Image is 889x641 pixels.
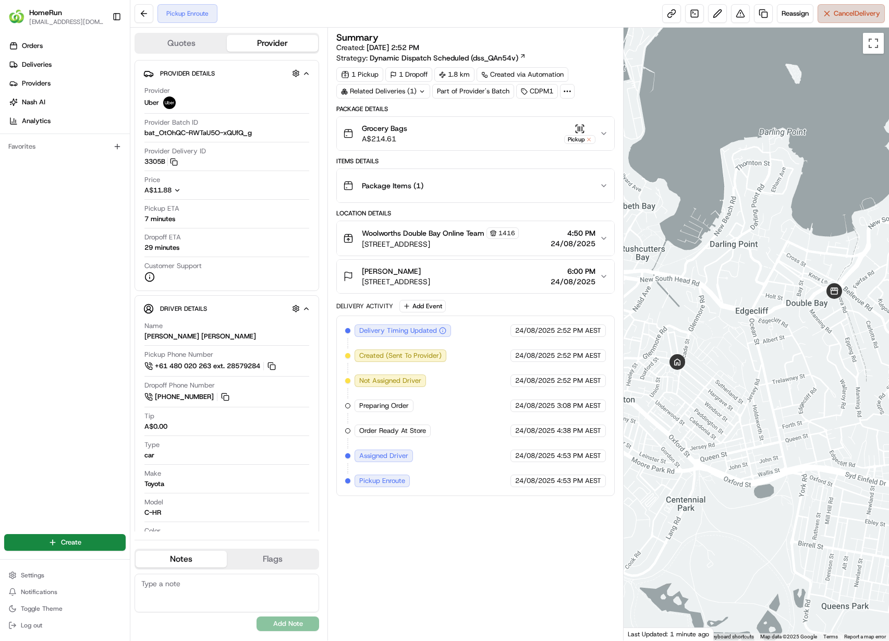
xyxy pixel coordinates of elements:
[144,391,231,403] a: [PHONE_NUMBER]
[4,568,126,583] button: Settings
[21,621,42,630] span: Log out
[22,60,52,69] span: Deliveries
[557,476,601,486] span: 4:53 PM AEST
[516,84,558,99] div: CDPM1
[709,633,754,640] button: Keyboard shortcuts
[144,98,159,107] span: Uber
[144,381,215,390] span: Dropoff Phone Number
[399,300,446,312] button: Add Event
[362,228,484,238] span: Woolworths Double Bay Online Team
[136,35,227,52] button: Quotes
[515,451,555,461] span: 24/08/2025
[557,451,601,461] span: 4:53 PM AEST
[160,69,215,78] span: Provider Details
[367,43,419,52] span: [DATE] 2:52 PM
[155,361,260,371] span: +61 480 020 263 ext. 28579284
[434,67,474,82] div: 1.8 km
[29,7,62,18] button: HomeRun
[515,476,555,486] span: 24/08/2025
[144,350,213,359] span: Pickup Phone Number
[136,551,227,567] button: Notes
[362,276,430,287] span: [STREET_ADDRESS]
[4,113,130,129] a: Analytics
[370,53,526,63] a: Dynamic Dispatch Scheduled (dss_QAn54v)
[777,4,813,23] button: Reassign
[4,601,126,616] button: Toggle Theme
[22,98,45,107] span: Nash AI
[21,571,44,579] span: Settings
[143,65,310,82] button: Provider Details
[22,116,51,126] span: Analytics
[337,169,614,202] button: Package Items (1)
[144,526,161,536] span: Color
[844,634,886,639] a: Report a map error
[227,35,318,52] button: Provider
[336,33,379,42] h3: Summary
[362,134,407,144] span: A$214.61
[4,585,126,599] button: Notifications
[144,332,256,341] div: [PERSON_NAME] [PERSON_NAME]
[359,451,408,461] span: Assigned Driver
[551,228,595,238] span: 4:50 PM
[22,41,43,51] span: Orders
[144,147,206,156] span: Provider Delivery ID
[557,426,601,436] span: 4:38 PM AEST
[227,551,318,567] button: Flags
[551,238,595,249] span: 24/08/2025
[515,401,555,410] span: 24/08/2025
[144,412,154,421] span: Tip
[564,124,595,144] button: Pickup
[144,360,277,372] a: +61 480 020 263 ext. 28579284
[8,8,25,25] img: HomeRun
[144,261,202,271] span: Customer Support
[4,618,126,633] button: Log out
[337,221,614,256] button: Woolworths Double Bay Online Team1416[STREET_ADDRESS]4:50 PM24/08/2025
[557,376,601,385] span: 2:52 PM AEST
[551,276,595,287] span: 24/08/2025
[515,326,555,335] span: 24/08/2025
[624,627,714,640] div: Last Updated: 1 minute ago
[4,138,126,155] div: Favorites
[144,243,179,252] div: 29 minutes
[498,229,515,237] span: 1416
[626,627,661,640] img: Google
[336,84,430,99] div: Related Deliveries (1)
[155,392,214,402] span: [PHONE_NUMBER]
[144,128,252,138] span: bat_OtOhQC-RWTaU5O-xQUfQ_g
[22,79,51,88] span: Providers
[29,18,104,26] button: [EMAIL_ADDRESS][DOMAIN_NAME]
[557,401,601,410] span: 3:08 PM AEST
[336,53,526,63] div: Strategy:
[760,634,817,639] span: Map data ©2025 Google
[477,67,568,82] a: Created via Automation
[362,180,423,191] span: Package Items ( 1 )
[834,9,880,18] span: Cancel Delivery
[359,376,421,385] span: Not Assigned Driver
[362,266,421,276] span: [PERSON_NAME]
[144,422,167,431] div: A$0.00
[359,476,405,486] span: Pickup Enroute
[551,266,595,276] span: 6:00 PM
[144,479,164,489] div: Toyota
[359,401,409,410] span: Preparing Order
[4,75,130,92] a: Providers
[515,426,555,436] span: 24/08/2025
[160,305,207,313] span: Driver Details
[163,96,176,109] img: uber-new-logo.jpeg
[144,508,161,517] div: C-HR
[144,233,181,242] span: Dropoff ETA
[626,627,661,640] a: Open this area in Google Maps (opens a new window)
[144,214,175,224] div: 7 minutes
[557,326,601,335] span: 2:52 PM AEST
[336,42,419,53] span: Created:
[359,426,426,436] span: Order Ready At Store
[61,538,81,547] span: Create
[144,469,161,478] span: Make
[818,4,885,23] button: CancelDelivery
